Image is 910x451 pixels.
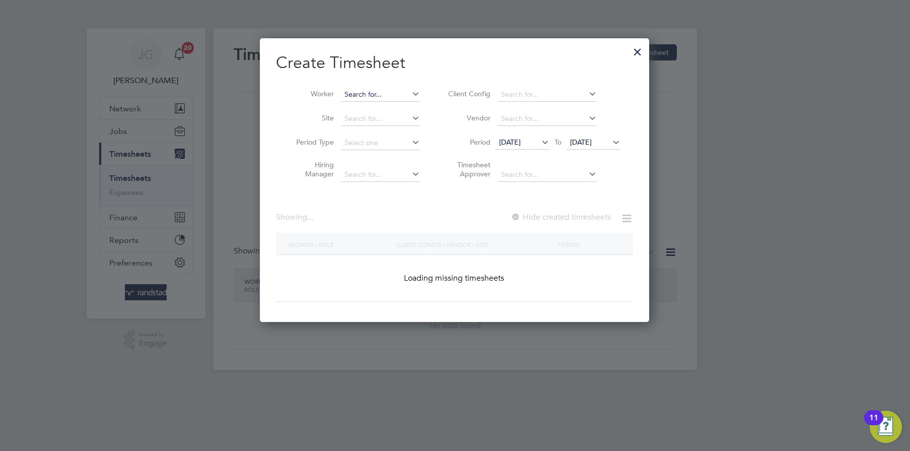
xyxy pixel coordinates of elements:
label: Timesheet Approver [445,160,491,178]
input: Search for... [341,88,420,102]
span: To [551,136,565,149]
label: Site [289,113,334,122]
input: Select one [341,136,420,150]
div: Showing [276,212,315,223]
input: Search for... [498,88,597,102]
label: Period [445,138,491,147]
input: Search for... [341,168,420,182]
input: Search for... [498,168,597,182]
button: Open Resource Center, 11 new notifications [870,411,902,443]
input: Search for... [341,112,420,126]
input: Search for... [498,112,597,126]
label: Hide created timesheets [511,212,611,222]
label: Period Type [289,138,334,147]
div: 11 [869,418,878,431]
span: [DATE] [570,138,592,147]
label: Worker [289,89,334,98]
span: [DATE] [499,138,521,147]
label: Hiring Manager [289,160,334,178]
label: Vendor [445,113,491,122]
label: Client Config [445,89,491,98]
span: ... [307,212,313,222]
h2: Create Timesheet [276,52,633,74]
